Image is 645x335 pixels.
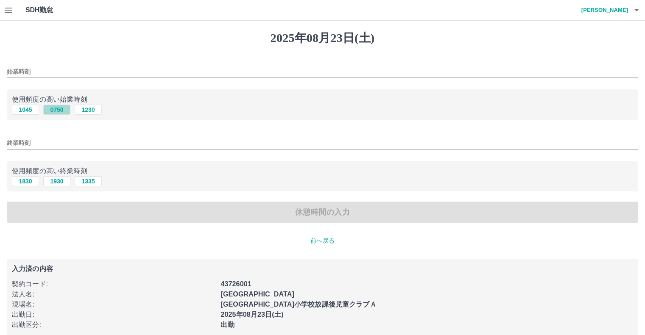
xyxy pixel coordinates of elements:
[12,320,215,330] p: 出勤区分 :
[12,266,633,272] p: 入力済の内容
[12,310,215,320] p: 出勤日 :
[43,176,70,186] button: 1930
[43,105,70,115] button: 0750
[12,279,215,289] p: 契約コード :
[12,94,633,105] p: 使用頻度の高い始業時刻
[12,166,633,176] p: 使用頻度の高い終業時刻
[12,105,39,115] button: 1045
[12,289,215,299] p: 法人名 :
[221,321,234,328] b: 出勤
[221,301,376,308] b: [GEOGRAPHIC_DATA]小学校放課後児童クラブＡ
[221,280,251,288] b: 43726001
[221,291,294,298] b: [GEOGRAPHIC_DATA]
[75,176,102,186] button: 1335
[12,299,215,310] p: 現場名 :
[7,31,638,45] h1: 2025年08月23日(土)
[7,236,638,245] p: 前へ戻る
[221,311,283,318] b: 2025年08月23日(土)
[12,176,39,186] button: 1830
[75,105,102,115] button: 1230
